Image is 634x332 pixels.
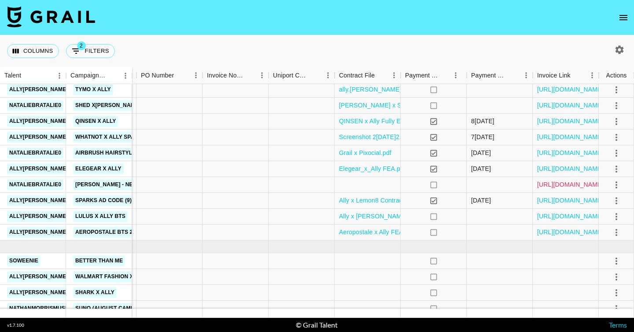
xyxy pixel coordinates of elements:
[609,130,624,145] button: select merge strategy
[471,67,507,84] div: Payment Sent Date
[471,117,494,125] div: 8/10/2025
[586,69,599,82] button: Menu
[7,303,73,314] a: nathanmorrismusic
[375,69,387,81] button: Sort
[66,44,115,58] button: Show filters
[609,254,624,269] button: select merge strategy
[609,301,624,316] button: select merge strategy
[615,9,632,26] button: open drawer
[599,67,634,84] div: Actions
[73,116,118,127] a: QINSEN x Ally
[339,196,459,205] a: Ally x Lemon8 Contract (9 videos).docx.pdf
[609,209,624,224] button: select merge strategy
[467,67,533,84] div: Payment Sent Date
[401,67,467,84] div: Payment Sent
[387,69,401,82] button: Menu
[471,133,494,141] div: 7/23/2025
[609,146,624,161] button: select merge strategy
[141,67,174,84] div: PO Number
[339,148,391,157] a: Grail x Pixocial.pdf
[507,69,520,81] button: Sort
[537,67,571,84] div: Invoice Link
[21,70,33,82] button: Sort
[339,133,439,141] a: Screenshot 2[DATE]2.25.24 PM.png
[321,69,335,82] button: Menu
[533,67,599,84] div: Invoice Link
[609,321,627,329] a: Terms
[53,69,66,82] button: Menu
[66,67,132,84] div: Campaign (Type)
[7,132,75,143] a: ally[PERSON_NAME]w
[537,228,604,236] a: [URL][DOMAIN_NAME]
[339,228,414,236] a: Aeropostale x Ally FEA.pdf
[7,211,75,222] a: ally[PERSON_NAME]w
[73,271,151,282] a: Walmart Fashion x Ally
[243,69,255,81] button: Sort
[339,212,450,221] a: Ally x [PERSON_NAME]'s BTS FEA.pdf
[537,212,604,221] a: [URL][DOMAIN_NAME]
[73,100,143,111] a: Shed x[PERSON_NAME]
[7,44,59,58] button: Select columns
[136,67,203,84] div: PO Number
[119,69,132,82] button: Menu
[606,67,627,84] div: Actions
[537,180,604,189] a: [URL][DOMAIN_NAME]
[609,285,624,300] button: select merge strategy
[335,67,401,84] div: Contract File
[73,303,151,314] a: Suno (August Campaign)
[471,196,491,205] div: 7/21/2025
[609,193,624,208] button: select merge strategy
[273,67,309,84] div: Uniport Contact Email
[449,69,462,82] button: Menu
[73,163,124,174] a: Elegear x Ally
[609,269,624,284] button: select merge strategy
[73,179,173,190] a: [PERSON_NAME] - Need You More
[77,41,86,50] span: 2
[537,148,604,157] a: [URL][DOMAIN_NAME]
[471,148,491,157] div: 8/15/2025
[609,225,624,240] button: select merge strategy
[537,117,604,125] a: [URL][DOMAIN_NAME]
[537,164,604,173] a: [URL][DOMAIN_NAME]
[189,69,203,82] button: Menu
[296,321,338,329] div: © Grail Talent
[7,100,63,111] a: nataliebratalie0
[7,287,75,298] a: ally[PERSON_NAME]w
[439,69,452,81] button: Sort
[405,67,439,84] div: Payment Sent
[269,67,335,84] div: Uniport Contact Email
[571,69,583,81] button: Sort
[70,67,107,84] div: Campaign (Type)
[73,195,134,206] a: Sparks Ad Code (9)
[7,271,75,282] a: ally[PERSON_NAME]w
[7,6,95,27] img: Grail Talent
[70,67,136,84] div: Special Booking Type
[609,177,624,192] button: select merge strategy
[107,70,119,82] button: Sort
[7,227,75,238] a: ally[PERSON_NAME]w
[609,114,624,129] button: select merge strategy
[609,162,624,177] button: select merge strategy
[537,101,604,110] a: [URL][DOMAIN_NAME]
[339,117,459,125] a: QINSEN x Ally Fully Executed Contract.pdf
[73,132,165,143] a: Whatnot x Ally sparks code
[7,163,75,174] a: ally[PERSON_NAME]w
[520,69,533,82] button: Menu
[7,148,63,159] a: nataliebratalie0
[7,179,63,190] a: nataliebratalie0
[7,255,41,266] a: soweenie
[339,164,405,173] a: Elegear_x_Ally FEA.pdf
[339,67,375,84] div: Contract File
[7,195,75,206] a: ally[PERSON_NAME]w
[4,67,21,84] div: Talent
[73,211,128,222] a: Lulus x Ally BTS
[339,101,439,110] a: [PERSON_NAME] x SHED FEA.pdf
[174,69,186,81] button: Sort
[537,133,604,141] a: [URL][DOMAIN_NAME]
[207,67,243,84] div: Invoice Notes
[73,255,125,266] a: Better Than Me
[255,69,269,82] button: Menu
[537,196,604,205] a: [URL][DOMAIN_NAME]
[73,148,192,159] a: Airbrush Hairstyles x[PERSON_NAME]
[609,98,624,113] button: select merge strategy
